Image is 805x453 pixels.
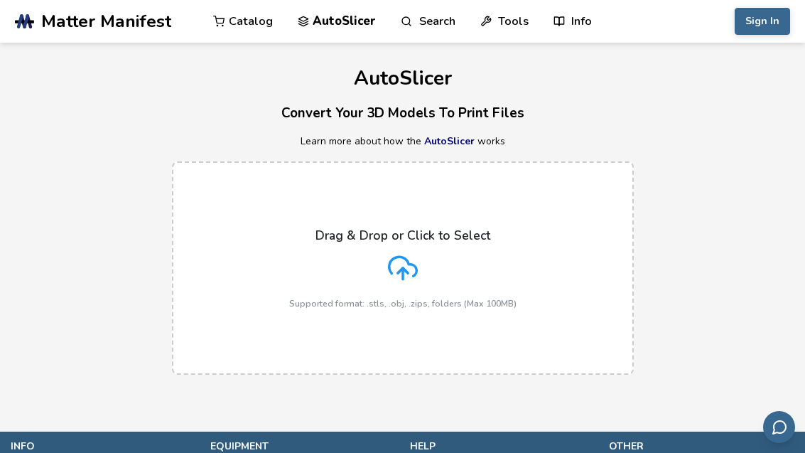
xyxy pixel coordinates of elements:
[315,228,490,243] p: Drag & Drop or Click to Select
[289,299,517,309] p: Supported format: .stls, .obj, .zips, folders (Max 100MB)
[424,134,475,148] a: AutoSlicer
[763,411,795,443] button: Send feedback via email
[41,11,171,31] span: Matter Manifest
[735,8,790,35] button: Sign In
